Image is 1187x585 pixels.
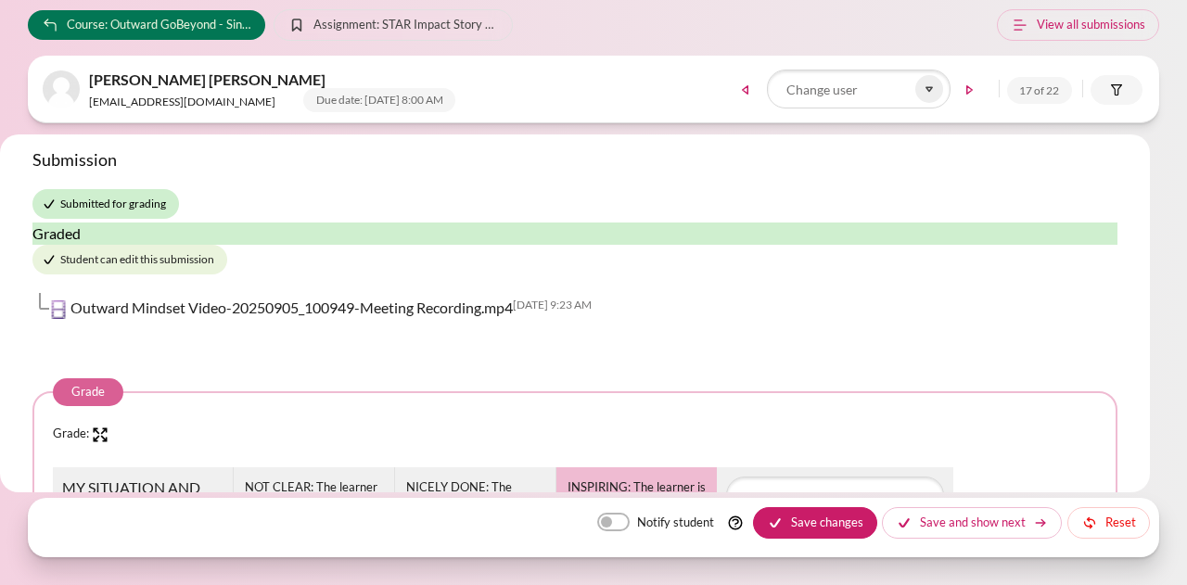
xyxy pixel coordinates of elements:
button: Reset [1067,507,1150,539]
span: Due date: [DATE] 8:00 AM [303,88,455,112]
button: Save changes [753,507,877,539]
div: INSPIRING: The learner is able to Clearly address their Situation and why it's Important to change. [566,477,708,553]
button: Save and show next [882,507,1062,539]
img: f1 [43,70,80,108]
a: [PERSON_NAME] [PERSON_NAME] [EMAIL_ADDRESS][DOMAIN_NAME] Due date: [DATE] 8:00 AM [43,70,712,108]
textarea: Remark for criterion MY SITUATION AND WHY?: [726,477,944,541]
a: Help [723,515,747,531]
div: [DATE] 9:23 AM [74,297,1117,313]
img: Help with Notify student [727,515,744,531]
a: Outward Mindset Video-20250905_100949-Meeting Recording.mp4 [70,299,513,316]
img: Outward Mindset Video-20250905_100949-Meeting Recording.mp4 [49,300,68,319]
h3: Submission [32,149,1117,171]
div: NOT CLEAR: The learner is unable to clearly address the "why" and why it's important to change. [243,477,385,571]
div: Student can edit this submission [32,245,227,274]
span: [PERSON_NAME] [PERSON_NAME] [43,70,712,88]
span: Course: Outward GoBeyond - Singapore Market Batch 1 ([DATE]) [67,16,252,34]
a: Assignment: STAR Impact Story Video Submission [274,9,513,41]
legend: Grade [53,378,123,406]
a: View all submissions [997,9,1159,41]
span: 17 of 22 [1007,77,1072,104]
label: Notify student [637,513,714,532]
input: Change user [767,70,951,108]
div: Graded [32,223,1117,245]
a: Zoom in/out of region [91,426,109,440]
div: Submitted for grading [32,189,179,219]
a: Course: Outward GoBeyond - Singapore Market Batch 1 ([DATE]) [28,10,265,40]
label: Grade: [53,426,89,440]
span: Assignment: STAR Impact Story Video Submission [313,16,499,34]
small: [EMAIL_ADDRESS][DOMAIN_NAME] [89,95,275,108]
